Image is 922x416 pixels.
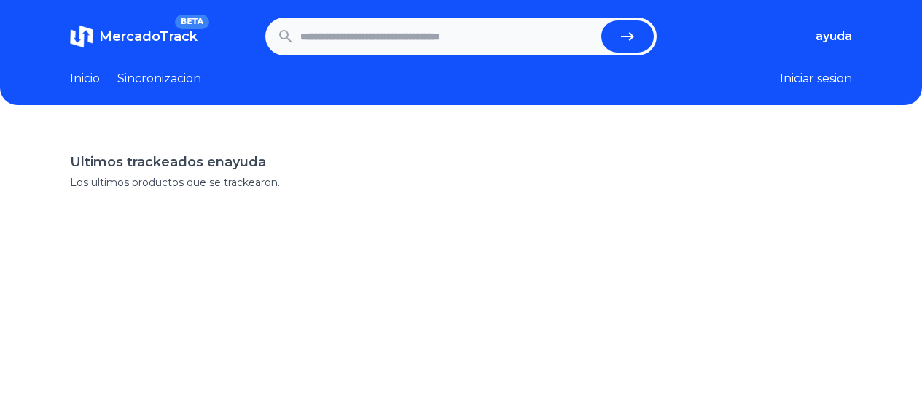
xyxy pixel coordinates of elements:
h1: Ultimos trackeados en ayuda [70,152,852,172]
a: Inicio [70,70,100,88]
p: Los ultimos productos que se trackearon. [70,175,852,190]
img: MercadoTrack [70,25,93,48]
a: Sincronizacion [117,70,201,88]
a: MercadoTrackBETA [70,25,198,48]
span: BETA [175,15,209,29]
span: MercadoTrack [99,28,198,45]
button: Iniciar sesion [780,70,852,88]
button: ayuda [816,28,852,45]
